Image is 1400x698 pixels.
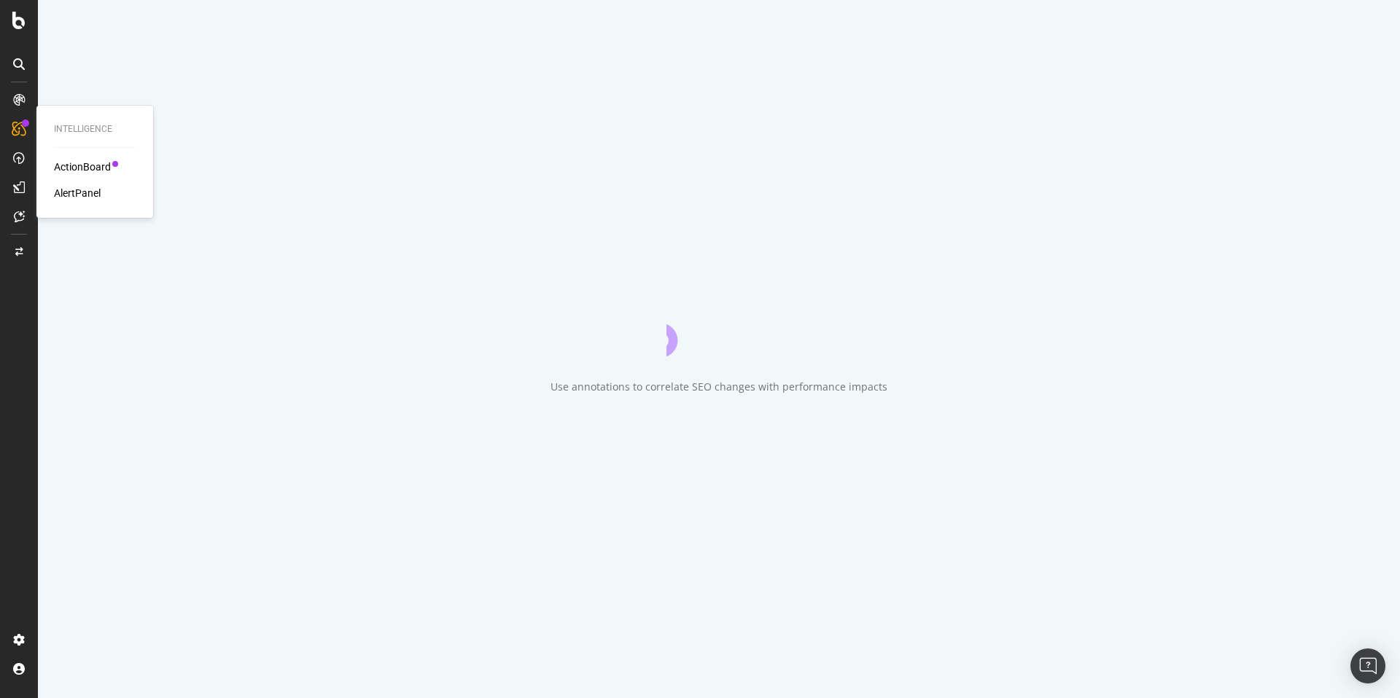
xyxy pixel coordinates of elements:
[54,123,136,136] div: Intelligence
[666,304,771,356] div: animation
[54,186,101,200] a: AlertPanel
[54,160,111,174] a: ActionBoard
[1350,648,1385,683] div: Open Intercom Messenger
[551,380,887,394] div: Use annotations to correlate SEO changes with performance impacts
